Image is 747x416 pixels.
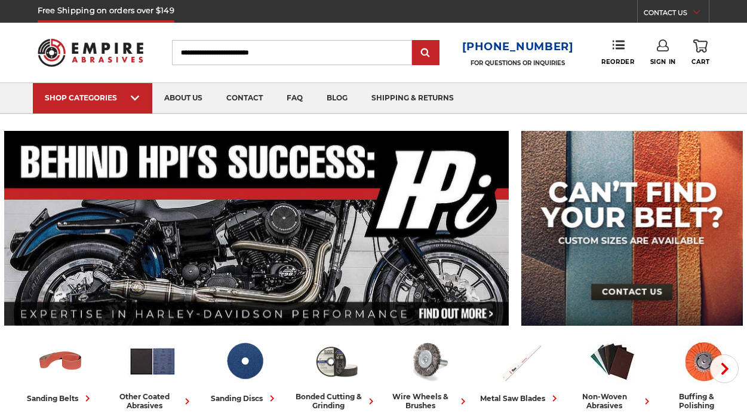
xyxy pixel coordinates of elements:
[680,337,729,386] img: Buffing & Polishing
[295,392,377,410] div: bonded cutting & grinding
[315,83,359,114] a: blog
[45,93,140,102] div: SHOP CATEGORIES
[111,392,193,410] div: other coated abrasives
[387,392,469,410] div: wire wheels & brushes
[571,392,653,410] div: non-woven abrasives
[710,354,739,383] button: Next
[462,59,574,67] p: FOR QUESTIONS OR INQUIRIES
[203,337,285,405] a: sanding discs
[571,337,653,410] a: non-woven abrasives
[691,39,709,66] a: Cart
[152,83,214,114] a: about us
[414,41,438,65] input: Submit
[211,392,278,405] div: sanding discs
[275,83,315,114] a: faq
[387,337,469,410] a: wire wheels & brushes
[601,58,634,66] span: Reorder
[27,392,94,405] div: sanding belts
[312,337,361,386] img: Bonded Cutting & Grinding
[588,337,637,386] img: Non-woven Abrasives
[479,337,561,405] a: metal saw blades
[214,83,275,114] a: contact
[462,38,574,56] a: [PHONE_NUMBER]
[644,6,709,23] a: CONTACT US
[650,58,676,66] span: Sign In
[663,392,745,410] div: buffing & polishing
[38,32,143,73] img: Empire Abrasives
[480,392,561,405] div: metal saw blades
[496,337,545,386] img: Metal Saw Blades
[111,337,193,410] a: other coated abrasives
[521,131,743,326] img: promo banner for custom belts.
[601,39,634,65] a: Reorder
[691,58,709,66] span: Cart
[128,337,177,386] img: Other Coated Abrasives
[295,337,377,410] a: bonded cutting & grinding
[359,83,466,114] a: shipping & returns
[4,131,509,326] img: Banner for an interview featuring Horsepower Inc who makes Harley performance upgrades featured o...
[36,337,85,386] img: Sanding Belts
[220,337,269,386] img: Sanding Discs
[19,337,102,405] a: sanding belts
[404,337,453,386] img: Wire Wheels & Brushes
